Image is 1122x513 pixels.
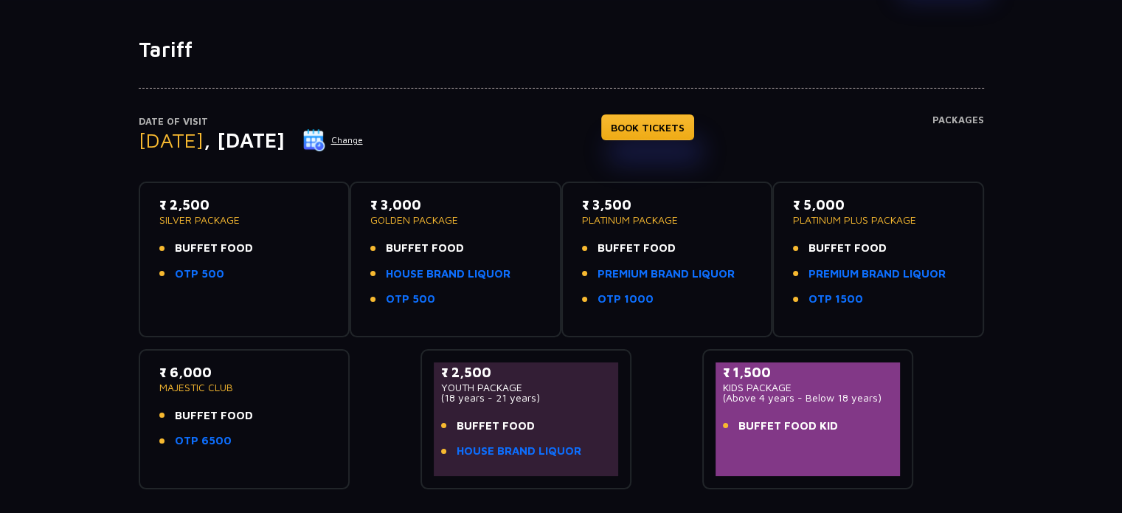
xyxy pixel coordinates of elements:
[139,114,364,129] p: Date of Visit
[723,362,893,382] p: ₹ 1,500
[302,128,364,152] button: Change
[598,266,735,283] a: PREMIUM BRAND LIQUOR
[457,443,581,460] a: HOUSE BRAND LIQUOR
[159,195,330,215] p: ₹ 2,500
[808,266,946,283] a: PREMIUM BRAND LIQUOR
[441,393,612,403] p: (18 years - 21 years)
[175,433,232,450] a: OTP 6500
[793,215,963,225] p: PLATINUM PLUS PACKAGE
[159,215,330,225] p: SILVER PACKAGE
[159,362,330,382] p: ₹ 6,000
[601,114,694,140] a: BOOK TICKETS
[598,240,676,257] span: BUFFET FOOD
[723,393,893,403] p: (Above 4 years - Below 18 years)
[175,240,253,257] span: BUFFET FOOD
[808,291,863,308] a: OTP 1500
[582,215,752,225] p: PLATINUM PACKAGE
[738,418,838,435] span: BUFFET FOOD KID
[723,382,893,393] p: KIDS PACKAGE
[386,291,435,308] a: OTP 500
[808,240,887,257] span: BUFFET FOOD
[159,382,330,393] p: MAJESTIC CLUB
[441,382,612,393] p: YOUTH PACKAGE
[139,128,204,152] span: [DATE]
[139,37,984,62] h1: Tariff
[370,195,541,215] p: ₹ 3,000
[386,240,464,257] span: BUFFET FOOD
[793,195,963,215] p: ₹ 5,000
[582,195,752,215] p: ₹ 3,500
[370,215,541,225] p: GOLDEN PACKAGE
[175,266,224,283] a: OTP 500
[598,291,654,308] a: OTP 1000
[441,362,612,382] p: ₹ 2,500
[204,128,285,152] span: , [DATE]
[175,407,253,424] span: BUFFET FOOD
[386,266,510,283] a: HOUSE BRAND LIQUOR
[457,418,535,435] span: BUFFET FOOD
[932,114,984,168] h4: Packages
